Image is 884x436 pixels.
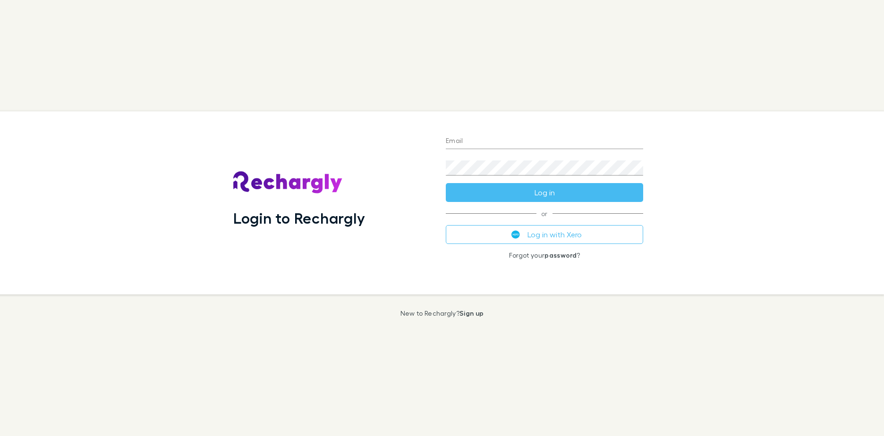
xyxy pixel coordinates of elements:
img: Xero's logo [511,230,520,239]
button: Log in [446,183,643,202]
p: Forgot your ? [446,252,643,259]
a: password [544,251,577,259]
button: Log in with Xero [446,225,643,244]
h1: Login to Rechargly [233,209,365,227]
span: or [446,213,643,214]
img: Rechargly's Logo [233,171,343,194]
p: New to Rechargly? [400,310,484,317]
a: Sign up [459,309,484,317]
